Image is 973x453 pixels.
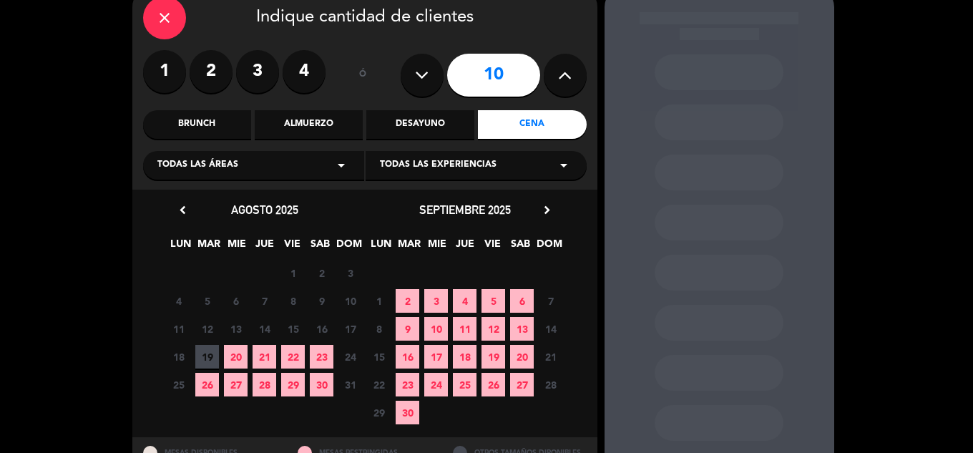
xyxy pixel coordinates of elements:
span: 16 [396,345,419,369]
span: 1 [367,289,391,313]
span: 20 [224,345,248,369]
i: chevron_left [175,203,190,218]
span: 25 [453,373,476,396]
span: 22 [367,373,391,396]
span: 26 [481,373,505,396]
span: 13 [224,317,248,341]
span: 16 [310,317,333,341]
span: 9 [310,289,333,313]
span: 18 [453,345,476,369]
span: 10 [424,317,448,341]
span: 5 [481,289,505,313]
span: 15 [281,317,305,341]
span: 29 [281,373,305,396]
span: 8 [281,289,305,313]
span: 29 [367,401,391,424]
span: 2 [310,261,333,285]
span: Todas las áreas [157,158,238,172]
span: DOM [336,235,360,259]
span: 6 [510,289,534,313]
span: 24 [338,345,362,369]
span: 13 [510,317,534,341]
span: 19 [481,345,505,369]
span: LUN [369,235,393,259]
span: 14 [253,317,276,341]
span: 14 [539,317,562,341]
div: Cena [478,110,586,139]
span: MAR [397,235,421,259]
div: Brunch [143,110,251,139]
span: VIE [481,235,504,259]
span: 2 [396,289,419,313]
span: 4 [453,289,476,313]
span: 21 [253,345,276,369]
label: 2 [190,50,233,93]
span: 28 [539,373,562,396]
label: 1 [143,50,186,93]
div: Desayuno [366,110,474,139]
span: MIE [225,235,248,259]
span: 20 [510,345,534,369]
span: JUE [453,235,476,259]
span: 23 [396,373,419,396]
span: 21 [539,345,562,369]
span: 3 [338,261,362,285]
span: 26 [195,373,219,396]
span: 6 [224,289,248,313]
span: 1 [281,261,305,285]
span: 5 [195,289,219,313]
span: 10 [338,289,362,313]
span: 24 [424,373,448,396]
label: 3 [236,50,279,93]
span: 22 [281,345,305,369]
span: DOM [537,235,560,259]
span: 27 [224,373,248,396]
span: 23 [310,345,333,369]
span: LUN [169,235,192,259]
span: agosto 2025 [231,203,298,217]
span: 17 [338,317,362,341]
span: SAB [308,235,332,259]
i: close [156,9,173,26]
span: 30 [396,401,419,424]
i: arrow_drop_down [333,157,350,174]
span: 30 [310,373,333,396]
span: SAB [509,235,532,259]
span: 28 [253,373,276,396]
span: 7 [539,289,562,313]
span: 18 [167,345,190,369]
span: 11 [167,317,190,341]
span: 25 [167,373,190,396]
span: 12 [195,317,219,341]
span: 15 [367,345,391,369]
i: chevron_right [539,203,554,218]
span: MAR [197,235,220,259]
span: MIE [425,235,449,259]
label: 4 [283,50,326,93]
span: septiembre 2025 [419,203,511,217]
span: JUE [253,235,276,259]
span: 11 [453,317,476,341]
div: ó [340,50,386,100]
span: 8 [367,317,391,341]
i: arrow_drop_down [555,157,572,174]
span: 3 [424,289,448,313]
span: 9 [396,317,419,341]
span: 4 [167,289,190,313]
span: 7 [253,289,276,313]
span: 17 [424,345,448,369]
span: 19 [195,345,219,369]
span: 27 [510,373,534,396]
span: 31 [338,373,362,396]
span: Todas las experiencias [380,158,497,172]
span: VIE [280,235,304,259]
div: Almuerzo [255,110,363,139]
span: 12 [481,317,505,341]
